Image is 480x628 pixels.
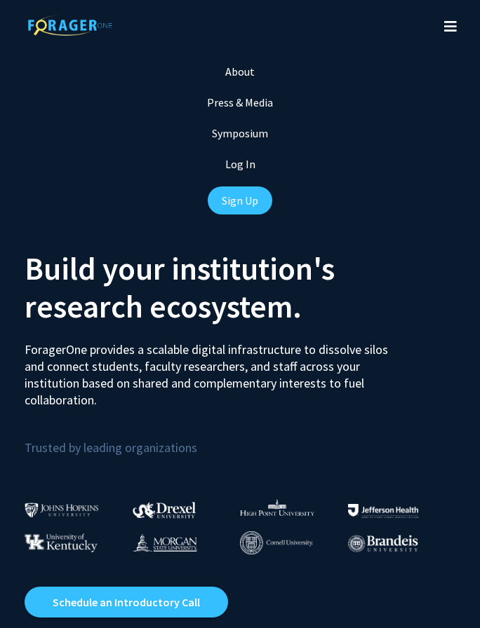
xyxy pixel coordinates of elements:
a: About [225,64,255,78]
p: Trusted by leading organizations [25,420,455,458]
img: Thomas Jefferson University [348,504,418,517]
img: Drexel University [133,502,196,518]
p: ForagerOne provides a scalable digital infrastructure to dissolve silos and connect students, fac... [25,331,404,409]
img: Brandeis University [348,535,418,552]
img: ForagerOne Logo [21,15,119,36]
img: Johns Hopkins University [25,503,99,517]
a: Opens in a new tab [212,126,268,140]
a: Log In [225,157,255,171]
h2: Build your institution's research ecosystem. [25,250,455,325]
a: Press & Media [207,95,273,109]
img: High Point University [240,499,314,516]
a: Sign Up [208,186,272,214]
a: Opens in a new tab [25,587,228,617]
img: University of Kentucky [25,533,98,552]
img: Cornell University [240,531,313,554]
img: Morgan State University [133,533,197,552]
